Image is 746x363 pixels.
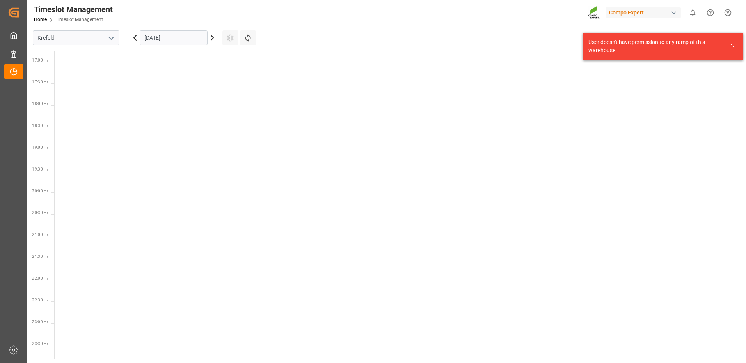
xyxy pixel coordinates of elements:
button: open menu [105,32,117,44]
div: User doesn't have permission to any ramp of this warehouse [588,38,723,55]
span: 21:00 Hr [32,233,48,237]
span: 18:00 Hr [32,102,48,106]
span: 18:30 Hr [32,123,48,128]
span: 20:30 Hr [32,211,48,215]
span: 21:30 Hr [32,254,48,259]
span: 23:00 Hr [32,320,48,324]
span: 17:00 Hr [32,58,48,62]
span: 19:30 Hr [32,167,48,171]
span: 22:30 Hr [32,298,48,302]
span: 22:00 Hr [32,276,48,280]
a: Home [34,17,47,22]
span: 19:00 Hr [32,145,48,150]
input: Type to search/select [33,30,119,45]
span: 20:00 Hr [32,189,48,193]
span: 23:30 Hr [32,342,48,346]
input: DD.MM.YYYY [140,30,208,45]
span: 17:30 Hr [32,80,48,84]
div: Timeslot Management [34,4,113,15]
